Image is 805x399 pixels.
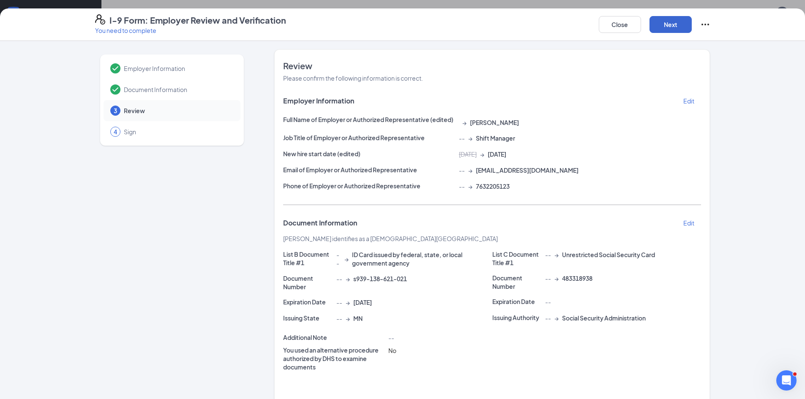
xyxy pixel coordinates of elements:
[283,274,333,291] p: Document Number
[95,26,286,35] p: You need to complete
[124,85,232,94] span: Document Information
[480,150,484,158] span: →
[336,314,342,323] span: --
[476,182,510,190] span: 7632205123
[283,346,385,371] p: You used an alternative procedure authorized by DHS to examine documents
[545,298,551,306] span: --
[683,219,694,227] p: Edit
[283,250,333,267] p: List B Document Title #1
[283,219,357,227] span: Document Information
[545,274,551,282] span: --
[545,250,551,259] span: --
[353,274,407,283] span: s939-138-621-021
[459,182,465,190] span: --
[554,274,559,282] span: →
[459,134,465,142] span: --
[468,166,472,174] span: →
[388,334,394,342] span: --
[283,333,385,342] p: Additional Note
[476,134,515,142] span: Shift Manager
[562,274,592,282] span: 483318938
[283,298,333,306] p: Expiration Date
[346,274,350,283] span: →
[283,314,333,322] p: Issuing State
[346,314,350,323] span: →
[353,298,372,307] span: [DATE]
[353,314,363,323] span: MN
[283,60,701,72] span: Review
[599,16,641,33] button: Close
[283,235,498,242] span: [PERSON_NAME] identifies as a [DEMOGRAPHIC_DATA][GEOGRAPHIC_DATA]
[124,106,232,115] span: Review
[352,250,492,267] span: ID Card issued by federal, state, or local government agency
[492,250,542,267] p: List C Document Title #1
[468,134,472,142] span: →
[492,274,542,290] p: Document Number
[554,314,559,322] span: →
[283,74,423,82] span: Please confirm the following information is correct.
[95,14,105,24] svg: FormI9EVerifyIcon
[492,297,542,306] p: Expiration Date
[283,97,354,105] span: Employer Information
[700,19,710,30] svg: Ellipses
[114,128,117,136] span: 4
[459,150,477,158] span: [DATE]
[110,84,120,95] svg: Checkmark
[283,166,456,174] p: Email of Employer or Authorized Representative
[462,118,467,127] span: →
[124,128,232,136] span: Sign
[336,298,342,307] span: --
[470,118,519,127] span: [PERSON_NAME]
[459,166,465,174] span: --
[468,182,472,190] span: →
[388,347,396,354] span: No
[562,250,655,259] span: Unrestricted Social Security Card
[492,313,542,322] p: Issuing Authority
[336,250,341,267] span: --
[488,150,506,158] span: [DATE]
[683,97,694,105] p: Edit
[562,314,646,322] span: Social Security Administration
[283,115,456,124] p: Full Name of Employer or Authorized Representative (edited)
[545,314,551,322] span: --
[346,298,350,307] span: →
[110,63,120,73] svg: Checkmark
[283,182,456,190] p: Phone of Employer or Authorized Representative
[283,149,456,158] p: New hire start date (edited)
[344,255,349,263] span: →
[776,370,797,391] iframe: Intercom live chat
[109,14,286,26] h4: I-9 Form: Employer Review and Verification
[649,16,692,33] button: Next
[476,166,579,174] span: [EMAIL_ADDRESS][DOMAIN_NAME]
[554,250,559,259] span: →
[283,133,456,142] p: Job Title of Employer or Authorized Representative
[336,274,342,283] span: --
[124,64,232,73] span: Employer Information
[114,106,117,115] span: 3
